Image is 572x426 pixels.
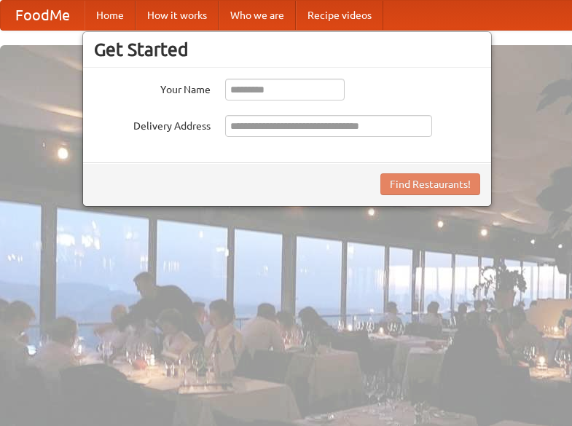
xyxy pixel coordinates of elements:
[94,79,211,97] label: Your Name
[296,1,383,30] a: Recipe videos
[94,39,480,60] h3: Get Started
[1,1,85,30] a: FoodMe
[136,1,219,30] a: How it works
[85,1,136,30] a: Home
[380,173,480,195] button: Find Restaurants!
[219,1,296,30] a: Who we are
[94,115,211,133] label: Delivery Address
